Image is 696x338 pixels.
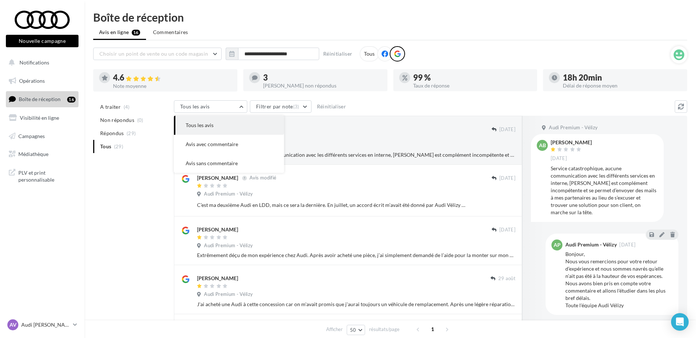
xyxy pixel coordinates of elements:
span: 1 [427,323,438,335]
div: Extrêmement déçu de mon expérience chez Audi. Après avoir acheté une pièce, j’ai simplement deman... [197,252,515,259]
button: Filtrer par note(3) [250,100,311,113]
a: Médiathèque [4,146,80,162]
span: Ab [539,142,546,149]
span: Audi Premium - Vélizy [549,125,598,131]
span: Médiathèque [18,151,48,157]
span: résultats/page [369,326,400,333]
button: Avis sans commentaire [174,154,284,173]
span: Avis avec commentaire [186,141,238,147]
div: Audi Premium - Vélizy [565,242,617,247]
a: Campagnes [4,129,80,144]
span: Répondus [100,130,124,137]
span: (0) [137,117,143,123]
span: [DATE] [499,126,515,133]
span: Choisir un point de vente ou un code magasin [99,51,208,57]
button: Réinitialiser [320,49,356,58]
div: Note moyenne [113,83,232,89]
span: PLV et print personnalisable [18,168,76,183]
span: Tous les avis [186,122,214,128]
div: 18h 20min [563,74,681,82]
span: [DATE] [551,155,567,162]
div: C’est ma deuxième Audi en LDD, mais ce sera la dernière. En juillet, un accord écrit m’avait été ... [197,201,468,209]
span: (29) [127,130,136,136]
span: Non répondus [100,116,134,124]
div: 4.6 [113,74,232,82]
span: Notifications [19,59,49,66]
div: Tous [360,46,379,62]
span: Avis sans commentaire [186,160,238,166]
span: 50 [350,327,356,333]
span: A traiter [100,103,121,111]
button: 50 [347,325,365,335]
span: Audi Premium - Vélizy [204,242,253,249]
span: Tous les avis [180,103,210,109]
span: AP [554,241,561,249]
div: [PERSON_NAME] [197,174,238,182]
div: J'ai acheté une Audi à cette concession car on m'avait promis que j'aurai toujours un véhicule de... [197,301,515,308]
button: Tous les avis [174,100,247,113]
span: Audi Premium - Vélizy [204,291,253,298]
div: Open Intercom Messenger [671,313,689,331]
p: Audi [PERSON_NAME] [21,321,70,328]
button: Nouvelle campagne [6,35,79,47]
span: Visibilité en ligne [20,115,59,121]
span: Afficher [326,326,343,333]
a: Visibilité en ligne [4,110,80,126]
div: Service catastrophique, aucune communication avec les différents services en interne, [PERSON_NAM... [197,151,515,159]
button: Avis avec commentaire [174,135,284,154]
div: Bonjour, Nous vous remercions pour votre retour d’expérience et nous sommes navrés qu’elle n’ait ... [565,250,673,309]
span: Audi Premium - Vélizy [204,191,253,197]
div: [PERSON_NAME] [197,226,238,233]
button: Choisir un point de vente ou un code magasin [93,48,222,60]
a: Opérations [4,73,80,89]
div: Délai de réponse moyen [563,83,681,88]
span: (4) [124,104,130,110]
button: Tous les avis [174,116,284,135]
a: PLV et print personnalisable [4,165,80,186]
div: [PERSON_NAME] [551,140,592,145]
span: [DATE] [619,242,635,247]
span: Opérations [19,78,45,84]
span: [DATE] [499,175,515,182]
div: Boîte de réception [93,12,687,23]
span: AV [10,321,17,328]
span: 29 août [498,275,515,282]
span: Commentaires [153,29,188,36]
div: 3 [263,74,382,82]
div: Service catastrophique, aucune communication avec les différents services en interne, [PERSON_NAM... [551,165,658,216]
button: Réinitialiser [314,102,349,111]
div: [PERSON_NAME] non répondus [263,83,382,88]
div: Taux de réponse [413,83,532,88]
span: Avis modifié [249,175,276,181]
span: (3) [293,104,299,109]
span: [DATE] [499,227,515,233]
span: Boîte de réception [19,96,61,102]
a: AV Audi [PERSON_NAME] [6,318,79,332]
div: [PERSON_NAME] [197,275,238,282]
div: 99 % [413,74,532,82]
div: 16 [67,97,76,103]
button: Notifications [4,55,77,70]
span: Campagnes [18,133,45,139]
a: Boîte de réception16 [4,91,80,107]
